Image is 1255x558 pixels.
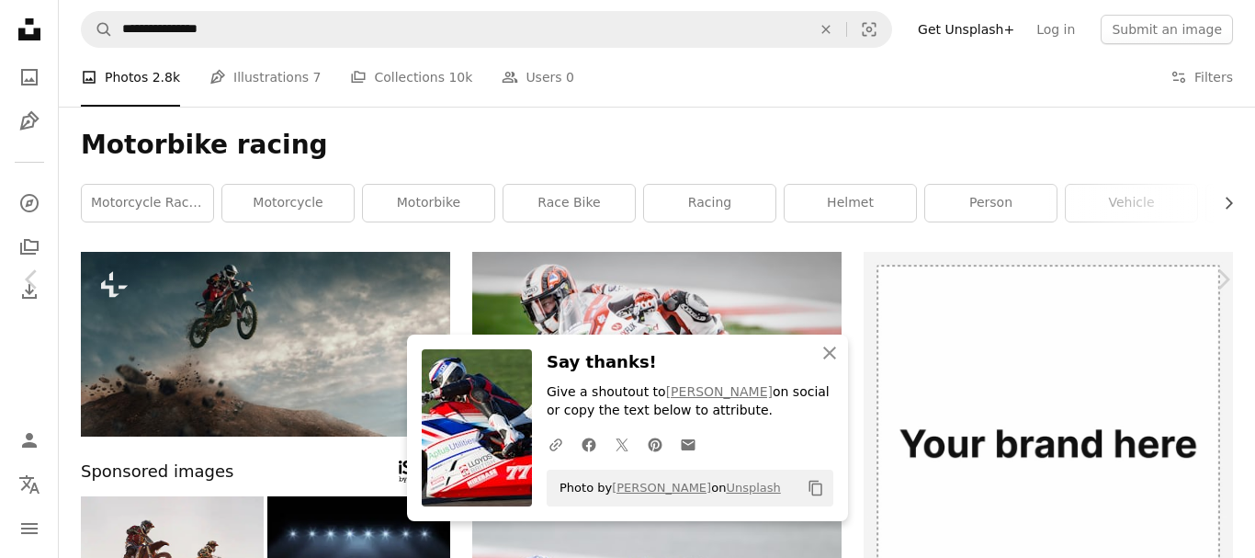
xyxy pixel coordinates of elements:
[547,349,833,376] h3: Say thanks!
[1066,185,1197,222] a: vehicle
[503,185,635,222] a: race bike
[81,129,1233,162] h1: Motorbike racing
[605,426,639,462] a: Share on Twitter
[81,459,233,485] span: Sponsored images
[209,48,321,107] a: Illustrations 7
[785,185,916,222] a: helmet
[502,48,574,107] a: Users 0
[363,185,494,222] a: motorbike
[644,185,775,222] a: racing
[11,185,48,222] a: Explore
[313,67,322,87] span: 7
[11,466,48,503] button: Language
[847,12,891,47] button: Visual search
[612,481,711,495] a: [PERSON_NAME]
[907,15,1025,44] a: Get Unsplash+
[806,12,846,47] button: Clear
[1170,48,1233,107] button: Filters
[672,426,705,462] a: Share over email
[547,383,833,420] p: Give a shoutout to on social or copy the text below to attribute.
[82,185,213,222] a: motorcycle racing
[726,481,780,495] a: Unsplash
[350,48,472,107] a: Collections 10k
[11,422,48,459] a: Log in / Sign up
[1101,15,1233,44] button: Submit an image
[666,384,773,399] a: [PERSON_NAME]
[925,185,1057,222] a: person
[800,473,831,504] button: Copy to clipboard
[81,336,450,352] a: motocross photo
[222,185,354,222] a: motorcycle
[1212,185,1233,222] button: scroll list to the right
[11,59,48,96] a: Photos
[82,12,113,47] button: Search Unsplash
[81,11,892,48] form: Find visuals sitewide
[566,67,574,87] span: 0
[550,473,781,503] span: Photo by on
[11,510,48,547] button: Menu
[1191,191,1255,368] a: Next
[472,252,842,498] img: man riding sports bike on gray road
[1025,15,1086,44] a: Log in
[639,426,672,462] a: Share on Pinterest
[572,426,605,462] a: Share on Facebook
[448,67,472,87] span: 10k
[11,103,48,140] a: Illustrations
[81,252,450,437] img: motocross photo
